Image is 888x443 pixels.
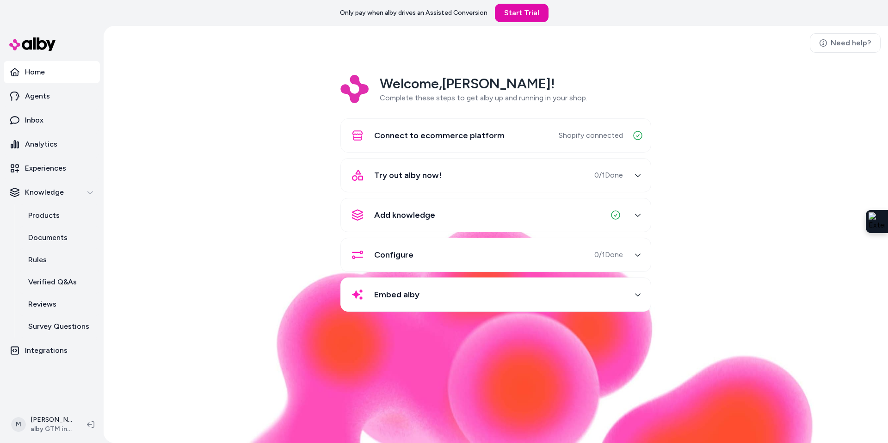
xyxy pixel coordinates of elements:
[4,181,100,203] button: Knowledge
[19,249,100,271] a: Rules
[495,4,549,22] a: Start Trial
[340,8,487,18] p: Only pay when alby drives an Assisted Conversion
[25,67,45,78] p: Home
[31,425,72,434] span: alby GTM internal
[346,283,645,306] button: Embed alby
[31,415,72,425] p: [PERSON_NAME]
[28,321,89,332] p: Survey Questions
[28,277,77,288] p: Verified Q&As
[25,91,50,102] p: Agents
[374,248,413,261] span: Configure
[25,345,68,356] p: Integrations
[19,271,100,293] a: Verified Q&As
[25,139,57,150] p: Analytics
[25,115,43,126] p: Inbox
[25,163,66,174] p: Experiences
[28,210,60,221] p: Products
[9,37,55,51] img: alby Logo
[19,315,100,338] a: Survey Questions
[19,204,100,227] a: Products
[28,299,56,310] p: Reviews
[4,339,100,362] a: Integrations
[594,249,623,260] span: 0 / 1 Done
[346,124,645,147] button: Connect to ecommerce platformShopify connected
[25,187,64,198] p: Knowledge
[4,85,100,107] a: Agents
[4,61,100,83] a: Home
[4,157,100,179] a: Experiences
[374,169,442,182] span: Try out alby now!
[28,254,47,265] p: Rules
[374,129,505,142] span: Connect to ecommerce platform
[810,33,881,53] a: Need help?
[346,244,645,266] button: Configure0/1Done
[374,209,435,221] span: Add knowledge
[380,75,587,92] h2: Welcome, [PERSON_NAME] !
[19,227,100,249] a: Documents
[19,293,100,315] a: Reviews
[380,93,587,102] span: Complete these steps to get alby up and running in your shop.
[346,204,645,226] button: Add knowledge
[340,75,369,103] img: Logo
[374,288,419,301] span: Embed alby
[4,109,100,131] a: Inbox
[11,417,26,432] span: M
[6,410,80,439] button: M[PERSON_NAME]alby GTM internal
[559,130,623,141] span: Shopify connected
[594,170,623,181] span: 0 / 1 Done
[869,212,885,231] img: Extension Icon
[4,133,100,155] a: Analytics
[346,164,645,186] button: Try out alby now!0/1Done
[178,222,814,443] img: alby Bubble
[28,232,68,243] p: Documents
